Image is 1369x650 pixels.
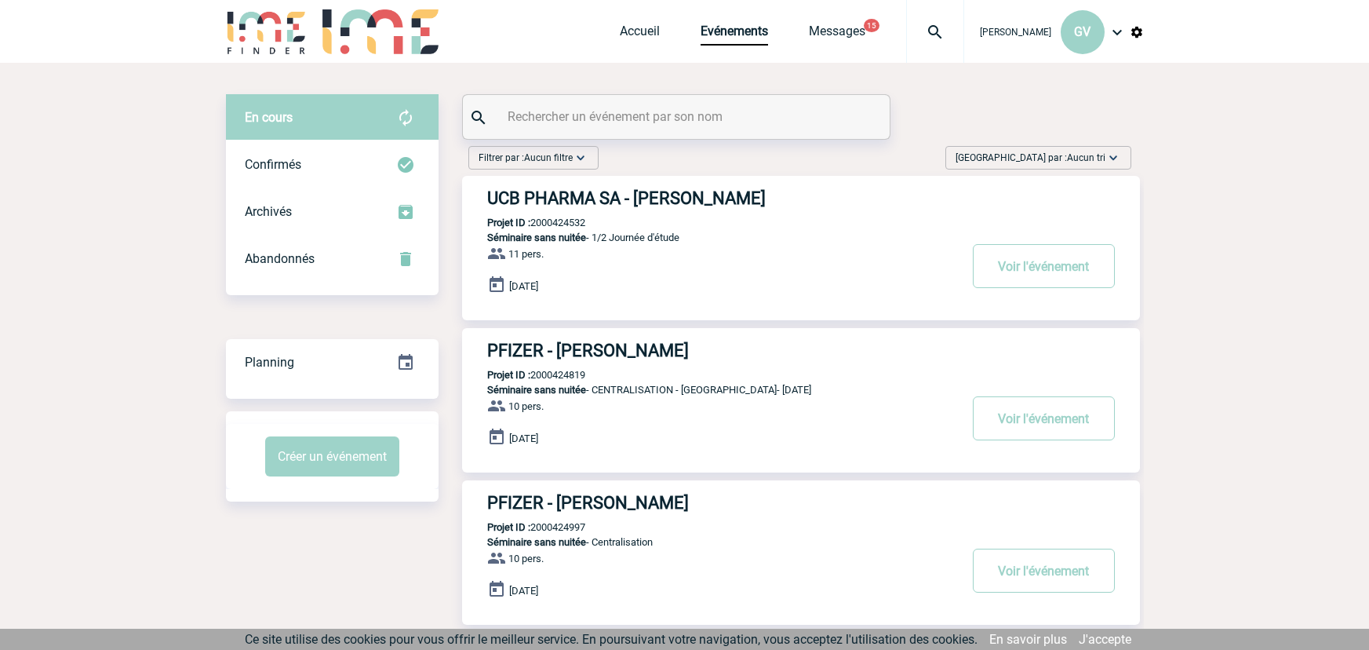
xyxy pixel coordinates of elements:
[245,355,294,370] span: Planning
[973,396,1115,440] button: Voir l'événement
[226,9,308,54] img: IME-Finder
[487,217,530,228] b: Projet ID :
[508,400,544,412] span: 10 pers.
[1067,152,1105,163] span: Aucun tri
[487,232,586,243] span: Séminaire sans nuitée
[462,341,1140,360] a: PFIZER - [PERSON_NAME]
[508,553,544,564] span: 10 pers.
[989,632,1067,647] a: En savoir plus
[980,27,1051,38] span: [PERSON_NAME]
[573,150,588,166] img: baseline_expand_more_white_24dp-b.png
[620,24,660,46] a: Accueil
[226,338,439,385] a: Planning
[864,19,879,32] button: 15
[504,105,853,128] input: Rechercher un événement par son nom
[245,157,301,172] span: Confirmés
[487,521,530,533] b: Projet ID :
[973,549,1115,593] button: Voir l'événement
[462,369,585,381] p: 2000424819
[226,339,439,386] div: Retrouvez ici tous vos événements organisés par date et état d'avancement
[487,188,958,208] h3: UCB PHARMA SA - [PERSON_NAME]
[487,493,958,513] h3: PFIZER - [PERSON_NAME]
[973,244,1115,288] button: Voir l'événement
[509,585,538,597] span: [DATE]
[509,280,538,292] span: [DATE]
[245,204,292,219] span: Archivés
[226,188,439,236] div: Retrouvez ici tous les événements que vous avez décidé d'archiver
[1074,24,1090,39] span: GV
[479,150,573,166] span: Filtrer par :
[462,188,1140,208] a: UCB PHARMA SA - [PERSON_NAME]
[462,536,958,548] p: - Centralisation
[701,24,768,46] a: Evénements
[265,436,399,477] button: Créer un événement
[509,433,538,444] span: [DATE]
[226,94,439,141] div: Retrouvez ici tous vos évènements avant confirmation
[1105,150,1121,166] img: baseline_expand_more_white_24dp-b.png
[809,24,865,46] a: Messages
[1079,632,1131,647] a: J'accepte
[462,384,958,396] p: - CENTRALISATION - [GEOGRAPHIC_DATA]- [DATE]
[487,341,958,360] h3: PFIZER - [PERSON_NAME]
[956,150,1105,166] span: [GEOGRAPHIC_DATA] par :
[245,110,293,125] span: En cours
[508,248,544,260] span: 11 pers.
[245,632,978,647] span: Ce site utilise des cookies pour vous offrir le meilleur service. En poursuivant votre navigation...
[226,236,439,283] div: Retrouvez ici tous vos événements annulés
[487,384,586,396] span: Séminaire sans nuitée
[524,152,573,163] span: Aucun filtre
[462,521,585,533] p: 2000424997
[487,369,530,381] b: Projet ID :
[462,217,585,228] p: 2000424532
[462,232,958,243] p: - 1/2 Journée d'étude
[462,493,1140,513] a: PFIZER - [PERSON_NAME]
[487,536,586,548] span: Séminaire sans nuitée
[245,251,315,266] span: Abandonnés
